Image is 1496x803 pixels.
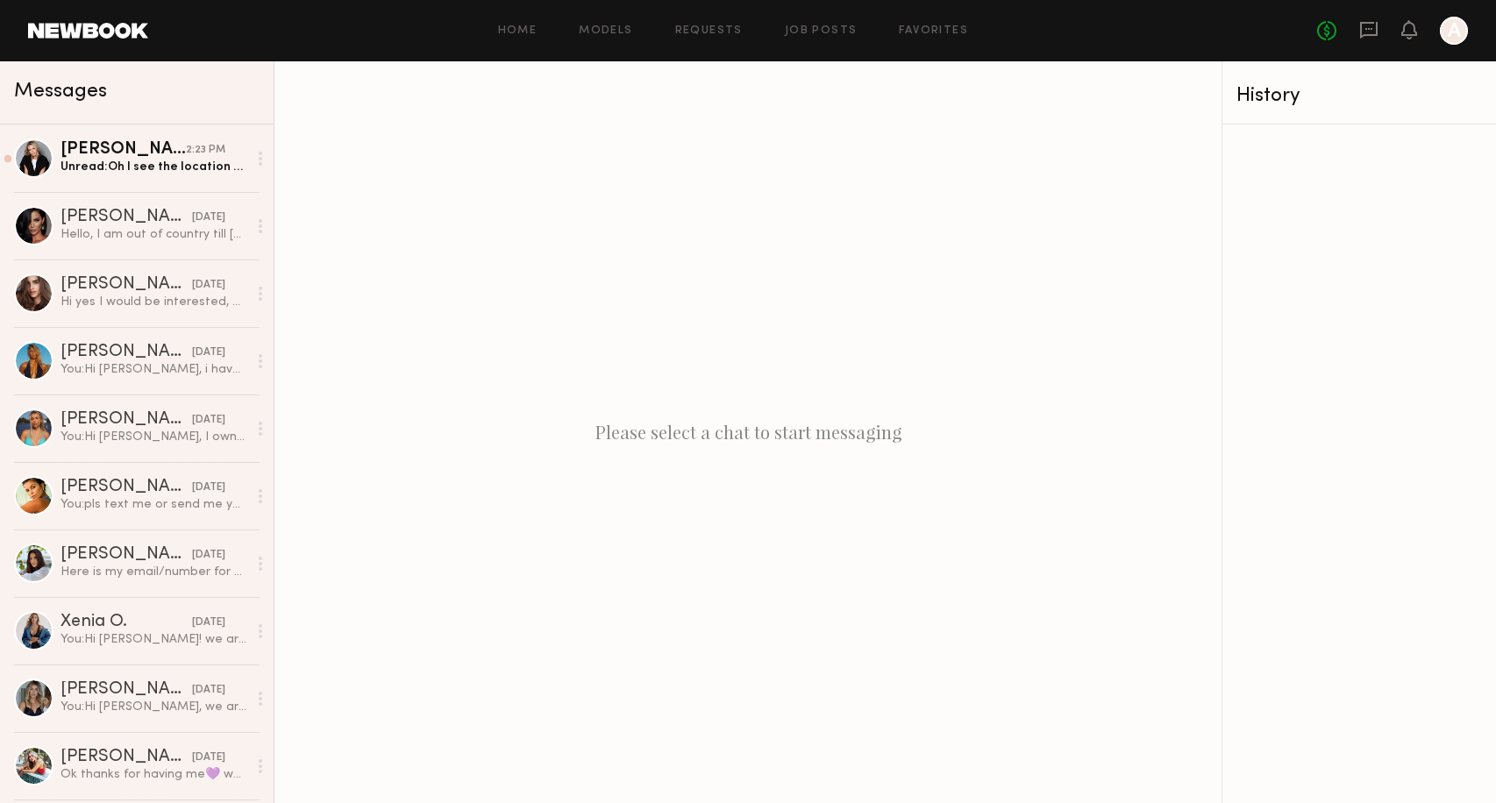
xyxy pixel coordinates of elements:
div: You: Hi [PERSON_NAME], we are shooting [DATE][DATE] for Holiday. are you available? [61,699,247,715]
a: Favorites [899,25,968,37]
div: [DATE] [192,412,225,429]
div: Hello, I am out of country till [DATE]… Thank you [61,226,247,243]
div: [DATE] [192,277,225,294]
div: You: pls text me or send me your number so u can contact me if u have issues parking. 7863903434 ... [61,496,247,513]
a: Home [498,25,538,37]
div: [DATE] [192,480,225,496]
div: Unread: Oh I see the location on the booking thing on here now actually! But will you text me jus... [61,159,247,175]
div: [DATE] [192,210,225,226]
div: [PERSON_NAME] [61,411,192,429]
div: Xenia O. [61,614,192,631]
div: [PERSON_NAME] [61,479,192,496]
a: Models [579,25,632,37]
span: Messages [14,82,107,102]
a: Job Posts [785,25,858,37]
div: [PERSON_NAME] [61,749,192,766]
div: [DATE] [192,345,225,361]
div: Ok thanks for having me💜 what a great team! [61,766,247,783]
div: You: Hi [PERSON_NAME], i have a womens brand that i am doing an ecom shoot for [DATE] of next wee... [61,361,247,378]
div: [PERSON_NAME] [61,546,192,564]
div: [PERSON_NAME] [61,344,192,361]
div: [PERSON_NAME] [61,276,192,294]
div: [PERSON_NAME] [61,141,186,159]
div: 2:23 PM [186,142,225,159]
div: [DATE] [192,547,225,564]
div: [DATE] [192,682,225,699]
div: Hi yes I would be interested, what would be the rate for this job? [61,294,247,310]
a: Requests [675,25,743,37]
div: You: Hi [PERSON_NAME]! we are shooting for Holiday [DATE][DATE]. are you available? [61,631,247,648]
div: You: Hi [PERSON_NAME], I own a women's clothing brand and am planning an ecom shoot for next week... [61,429,247,445]
a: A [1440,17,1468,45]
div: History [1236,86,1482,106]
div: [DATE] [192,750,225,766]
div: Here is my email/number for shoot details [EMAIL_ADDRESS][DOMAIN_NAME] [PHONE_NUMBER] [61,564,247,580]
div: [DATE] [192,615,225,631]
div: Please select a chat to start messaging [274,61,1222,803]
div: [PERSON_NAME] [61,681,192,699]
div: [PERSON_NAME] [61,209,192,226]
